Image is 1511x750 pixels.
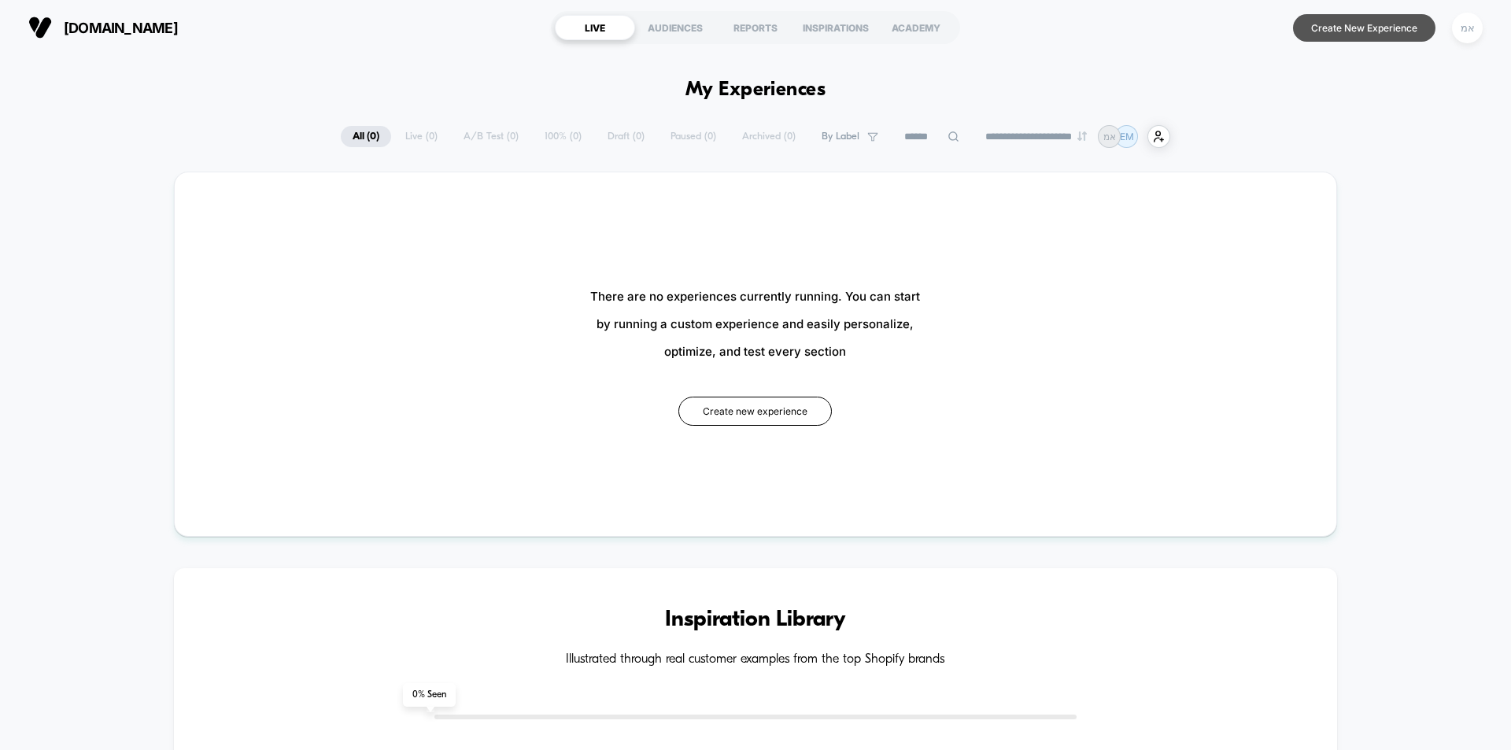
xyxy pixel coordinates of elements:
[585,405,626,422] div: Duration
[678,397,832,426] button: Create new experience
[715,15,796,40] div: REPORTS
[546,405,582,422] div: Current time
[1077,131,1087,141] img: end
[8,401,33,426] button: Play, NEW DEMO 2025-VEED.mp4
[367,198,405,236] button: Play, NEW DEMO 2025-VEED.mp4
[12,379,762,394] input: Seek
[590,283,920,365] span: There are no experiences currently running. You can start by running a custom experience and easi...
[64,20,178,36] span: [DOMAIN_NAME]
[822,131,859,142] span: By Label
[341,126,391,147] span: All ( 0 )
[1447,12,1487,44] button: אמ
[796,15,876,40] div: INSPIRATIONS
[24,15,183,40] button: [DOMAIN_NAME]
[221,608,1290,633] h3: Inspiration Library
[28,16,52,39] img: Visually logo
[555,15,635,40] div: LIVE
[657,406,704,421] input: Volume
[1103,131,1116,142] p: אמ
[635,15,715,40] div: AUDIENCES
[876,15,956,40] div: ACADEMY
[1120,131,1134,142] p: EM
[1452,13,1483,43] div: אמ
[685,79,826,102] h1: My Experiences
[403,683,456,707] span: 0 % Seen
[1293,14,1435,42] button: Create New Experience
[221,652,1290,667] h4: Illustrated through real customer examples from the top Shopify brands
